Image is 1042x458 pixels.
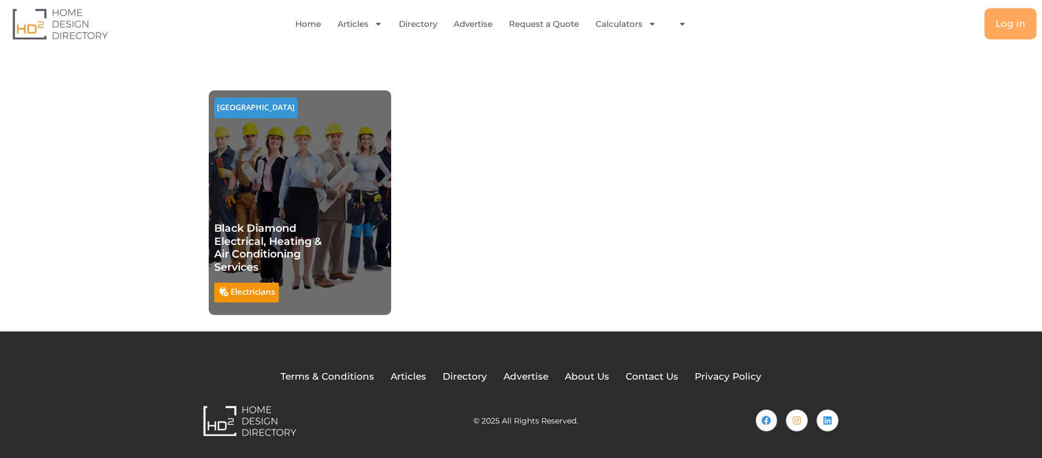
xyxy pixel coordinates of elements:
[231,286,275,297] a: Electricians
[565,370,609,384] a: About Us
[473,417,578,425] h2: © 2025 All Rights Reserved.
[391,370,426,384] a: Articles
[214,98,297,117] h2: [GEOGRAPHIC_DATA]
[695,370,762,384] a: Privacy Policy
[596,12,656,37] a: Calculators
[295,12,321,37] a: Home
[211,12,778,37] nav: Menu
[995,19,1026,28] span: Log in
[984,8,1037,39] a: Log in
[280,370,374,384] a: Terms & Conditions
[503,370,548,384] a: Advertise
[509,12,579,37] a: Request a Quote
[214,222,322,273] a: Black Diamond Electrical, Heating & Air Conditioning Services
[399,12,437,37] a: Directory
[626,370,678,384] a: Contact Us
[337,12,382,37] a: Articles
[443,370,487,384] a: Directory
[454,12,493,37] a: Advertise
